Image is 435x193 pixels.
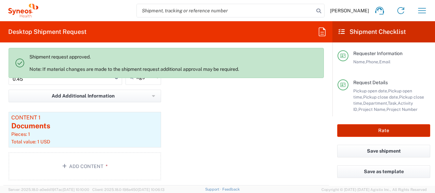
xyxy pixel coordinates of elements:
[11,139,158,145] div: Total value: 1 USD
[11,131,158,137] div: Pieces: 1
[386,107,418,112] span: Project Number
[363,94,399,100] span: Pickup close date,
[8,28,87,36] h2: Desktop Shipment Request
[8,188,89,192] span: Server: 2025.18.0-a0edd1917ac
[337,145,430,157] button: Save shipment
[63,188,89,192] span: [DATE] 10:10:00
[9,90,161,102] button: Add Additional Information
[363,101,388,106] span: Department,
[29,54,318,72] div: Shipment request approved. Note: If material changes are made to the shipment request additional ...
[358,107,386,112] span: Project Name,
[330,8,369,14] span: [PERSON_NAME]
[222,187,240,191] a: Feedback
[337,165,430,178] button: Save as template
[388,101,398,106] span: Task,
[92,188,164,192] span: Client: 2025.18.0-198a450
[52,93,115,99] span: Add Additional Information
[205,187,222,191] a: Support
[353,80,388,85] span: Request Details
[337,124,430,137] button: Rate
[379,59,391,64] span: Email
[9,152,161,180] button: Add Content*
[339,28,406,36] h2: Shipment Checklist
[366,59,379,64] span: Phone,
[353,59,366,64] span: Name,
[321,186,427,193] span: Copyright © [DATE]-[DATE] Agistix Inc., All Rights Reserved
[137,4,314,17] input: Shipment, tracking or reference number
[11,121,158,131] div: Documents
[138,188,164,192] span: [DATE] 10:06:13
[353,51,403,56] span: Requester Information
[353,88,388,93] span: Pickup open date,
[11,115,158,121] div: Content 1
